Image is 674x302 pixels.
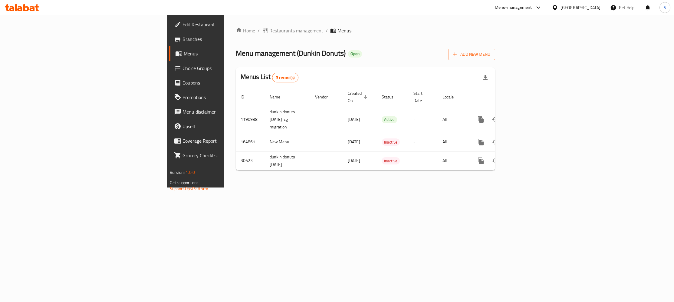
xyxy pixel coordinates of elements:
[448,49,495,60] button: Add New Menu
[182,137,275,144] span: Coverage Report
[474,154,488,168] button: more
[182,79,275,86] span: Coupons
[561,4,600,11] div: [GEOGRAPHIC_DATA]
[265,133,310,151] td: New Menu
[409,106,438,133] td: -
[236,27,495,34] nav: breadcrumb
[182,65,275,72] span: Choice Groups
[269,27,323,34] span: Restaurants management
[469,88,537,106] th: Actions
[270,93,288,101] span: Name
[478,70,493,85] div: Export file
[382,158,400,164] span: Inactive
[438,133,469,151] td: All
[442,93,462,101] span: Locale
[169,75,279,90] a: Coupons
[474,112,488,127] button: more
[326,27,328,34] li: /
[169,61,279,75] a: Choice Groups
[170,179,198,187] span: Get support on:
[664,4,666,11] span: S
[169,90,279,105] a: Promotions
[182,21,275,28] span: Edit Restaurant
[169,32,279,46] a: Branches
[272,75,298,81] span: 3 record(s)
[315,93,336,101] span: Vendor
[265,151,310,170] td: dunkin donuts [DATE]
[182,108,275,115] span: Menu disclaimer
[413,90,430,104] span: Start Date
[409,151,438,170] td: -
[170,185,208,193] a: Support.OpsPlatform
[169,105,279,119] a: Menu disclaimer
[348,157,360,164] span: [DATE]
[182,35,275,43] span: Branches
[474,135,488,149] button: more
[348,90,370,104] span: Created On
[169,46,279,61] a: Menus
[488,112,503,127] button: Change Status
[348,138,360,146] span: [DATE]
[488,135,503,149] button: Change Status
[186,168,195,176] span: 1.0.0
[182,94,275,101] span: Promotions
[488,154,503,168] button: Change Status
[236,88,537,171] table: enhanced table
[382,138,400,146] div: Inactive
[184,50,275,57] span: Menus
[241,93,252,101] span: ID
[169,17,279,32] a: Edit Restaurant
[382,139,400,146] span: Inactive
[241,72,298,82] h2: Menus List
[170,168,185,176] span: Version:
[348,50,362,58] div: Open
[438,151,469,170] td: All
[236,46,346,60] span: Menu management ( Dunkin Donuts )
[337,27,351,34] span: Menus
[382,93,401,101] span: Status
[182,123,275,130] span: Upsell
[382,116,397,123] span: Active
[348,51,362,56] span: Open
[169,134,279,148] a: Coverage Report
[409,133,438,151] td: -
[182,152,275,159] span: Grocery Checklist
[169,148,279,163] a: Grocery Checklist
[169,119,279,134] a: Upsell
[453,51,490,58] span: Add New Menu
[265,106,310,133] td: dunkin donuts [DATE]-cg migration
[262,27,323,34] a: Restaurants management
[348,115,360,123] span: [DATE]
[272,73,298,82] div: Total records count
[495,4,532,11] div: Menu-management
[438,106,469,133] td: All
